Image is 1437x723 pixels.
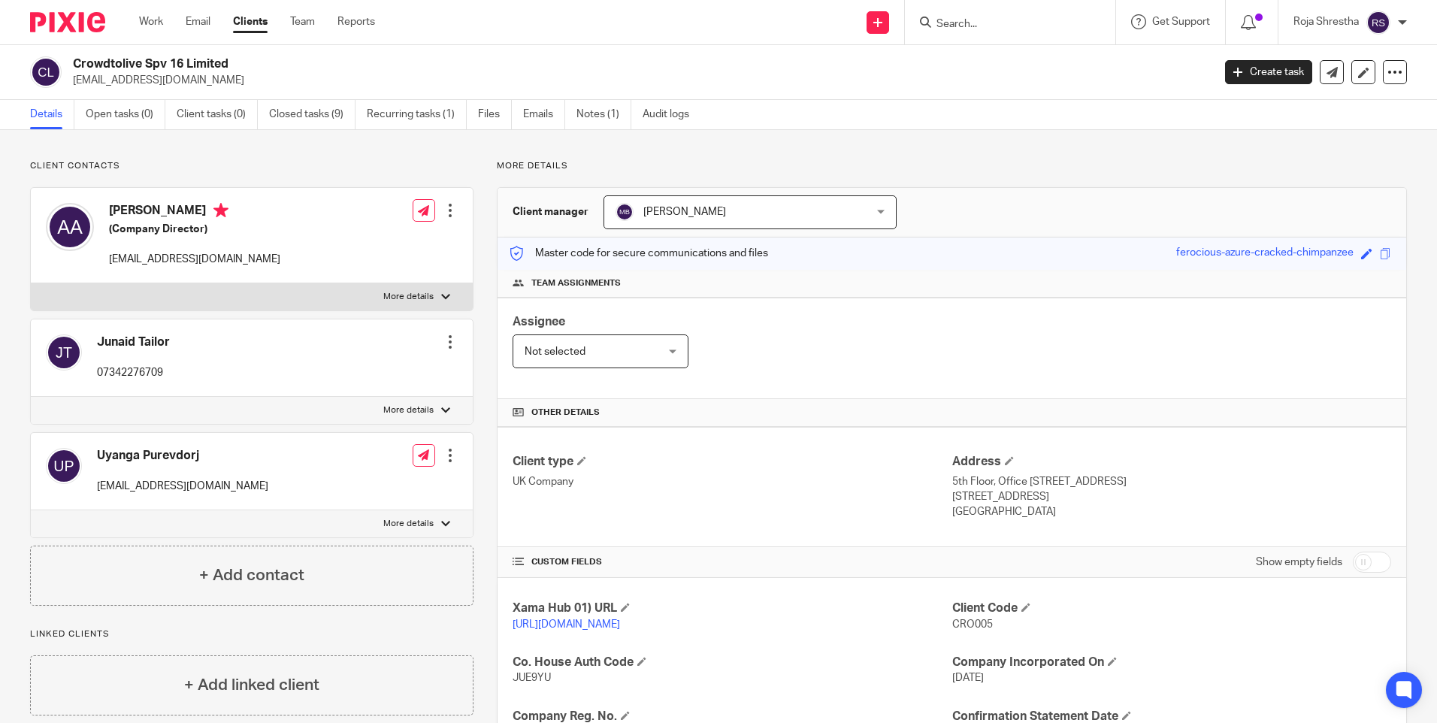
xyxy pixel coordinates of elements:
h4: Address [952,454,1391,470]
span: CRO005 [952,619,993,630]
a: Client tasks (0) [177,100,258,129]
a: Team [290,14,315,29]
span: Not selected [525,346,585,357]
h4: Co. House Auth Code [513,655,951,670]
p: More details [383,518,434,530]
a: Clients [233,14,268,29]
i: Primary [213,203,228,218]
p: Client contacts [30,160,473,172]
input: Search [935,18,1070,32]
span: Team assignments [531,277,621,289]
div: ferocious-azure-cracked-chimpanzee [1176,245,1354,262]
p: Master code for secure communications and files [509,246,768,261]
span: Assignee [513,316,565,328]
h5: (Company Director) [109,222,280,237]
img: svg%3E [1366,11,1390,35]
a: Recurring tasks (1) [367,100,467,129]
p: More details [383,404,434,416]
span: JUE9YU [513,673,551,683]
span: Other details [531,407,600,419]
a: Notes (1) [576,100,631,129]
label: Show empty fields [1256,555,1342,570]
h4: CUSTOM FIELDS [513,556,951,568]
p: 5th Floor, Office [STREET_ADDRESS] [952,474,1391,489]
a: Files [478,100,512,129]
a: Open tasks (0) [86,100,165,129]
h4: Company Incorporated On [952,655,1391,670]
p: UK Company [513,474,951,489]
p: [EMAIL_ADDRESS][DOMAIN_NAME] [73,73,1203,88]
a: Details [30,100,74,129]
a: Create task [1225,60,1312,84]
h4: + Add contact [199,564,304,587]
h4: + Add linked client [184,673,319,697]
p: [EMAIL_ADDRESS][DOMAIN_NAME] [109,252,280,267]
p: Linked clients [30,628,473,640]
a: [URL][DOMAIN_NAME] [513,619,620,630]
img: svg%3E [46,203,94,251]
p: 07342276709 [97,365,170,380]
img: svg%3E [46,334,82,371]
p: More details [497,160,1407,172]
p: More details [383,291,434,303]
a: Work [139,14,163,29]
p: [GEOGRAPHIC_DATA] [952,504,1391,519]
a: Email [186,14,210,29]
span: [PERSON_NAME] [643,207,726,217]
h4: Uyanga Purevdorj [97,448,268,464]
h3: Client manager [513,204,588,219]
h4: Client Code [952,600,1391,616]
a: Emails [523,100,565,129]
h4: Xama Hub 01) URL [513,600,951,616]
h4: Junaid Tailor [97,334,170,350]
span: [DATE] [952,673,984,683]
p: Roja Shrestha [1293,14,1359,29]
p: [EMAIL_ADDRESS][DOMAIN_NAME] [97,479,268,494]
span: Get Support [1152,17,1210,27]
p: [STREET_ADDRESS] [952,489,1391,504]
img: svg%3E [30,56,62,88]
h4: Client type [513,454,951,470]
a: Audit logs [643,100,700,129]
img: Pixie [30,12,105,32]
a: Closed tasks (9) [269,100,355,129]
a: Reports [337,14,375,29]
h2: Crowdtolive Spv 16 Limited [73,56,976,72]
h4: [PERSON_NAME] [109,203,280,222]
img: svg%3E [616,203,634,221]
img: svg%3E [46,448,82,484]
